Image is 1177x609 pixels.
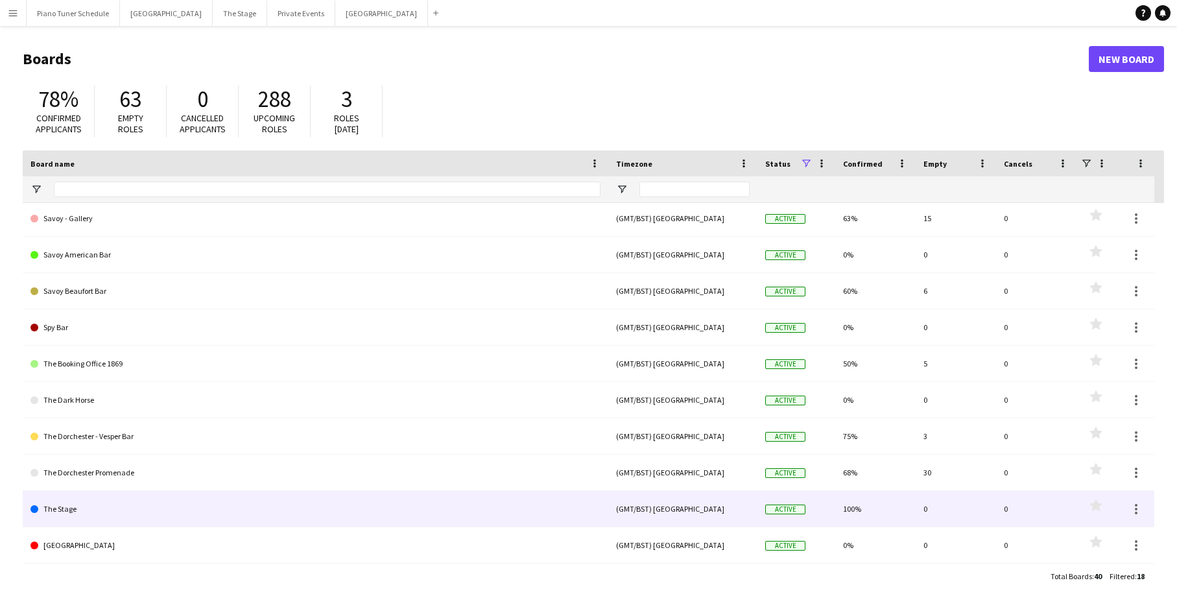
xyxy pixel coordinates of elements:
button: [GEOGRAPHIC_DATA] [335,1,428,26]
div: 3 [916,418,996,454]
a: New Board [1089,46,1164,72]
div: 0 [916,491,996,527]
span: 18 [1137,571,1145,581]
div: 0% [835,527,916,563]
div: 0 [996,309,1076,345]
div: 68% [835,455,916,490]
span: Active [765,541,805,551]
div: 0% [835,382,916,418]
span: Filtered [1110,571,1135,581]
div: (GMT/BST) [GEOGRAPHIC_DATA] [608,418,757,454]
span: Roles [DATE] [334,112,359,135]
div: (GMT/BST) [GEOGRAPHIC_DATA] [608,455,757,490]
span: 3 [341,85,352,113]
div: (GMT/BST) [GEOGRAPHIC_DATA] [608,273,757,309]
button: Private Events [267,1,335,26]
span: Active [765,287,805,296]
div: (GMT/BST) [GEOGRAPHIC_DATA] [608,382,757,418]
div: (GMT/BST) [GEOGRAPHIC_DATA] [608,527,757,563]
div: 50% [835,346,916,381]
div: 0 [996,200,1076,236]
span: Active [765,505,805,514]
input: Board name Filter Input [54,182,600,197]
span: Active [765,468,805,478]
span: 288 [258,85,291,113]
span: Active [765,359,805,369]
a: Savoy American Bar [30,237,600,273]
span: Active [765,214,805,224]
button: Piano Tuner Schedule [27,1,120,26]
div: 0 [916,527,996,563]
span: Status [765,159,791,169]
span: Total Boards [1051,571,1092,581]
span: Active [765,250,805,260]
a: Spy Bar [30,309,600,346]
span: Active [765,432,805,442]
div: 0 [996,382,1076,418]
span: 78% [38,85,78,113]
div: 0 [996,455,1076,490]
div: (GMT/BST) [GEOGRAPHIC_DATA] [608,491,757,527]
a: Savoy - Gallery [30,200,600,237]
div: 0% [835,309,916,345]
div: 75% [835,418,916,454]
a: The Booking Office 1869 [30,346,600,382]
div: 0 [996,273,1076,309]
span: 0 [197,85,208,113]
span: Confirmed applicants [36,112,82,135]
div: 0 [996,491,1076,527]
div: 6 [916,273,996,309]
span: Confirmed [843,159,883,169]
div: 60% [835,273,916,309]
div: (GMT/BST) [GEOGRAPHIC_DATA] [608,200,757,236]
div: 63% [835,200,916,236]
div: 0 [996,418,1076,454]
div: : [1051,564,1102,589]
div: 0 [996,237,1076,272]
div: 0 [996,527,1076,563]
div: 5 [916,346,996,381]
a: The Stage [30,491,600,527]
span: Cancelled applicants [180,112,226,135]
div: 15 [916,200,996,236]
span: Board name [30,159,75,169]
a: The Dorchester - Vesper Bar [30,418,600,455]
div: 0 [916,382,996,418]
div: 100% [835,491,916,527]
span: 40 [1094,571,1102,581]
button: Open Filter Menu [30,184,42,195]
a: The Dark Horse [30,382,600,418]
a: [GEOGRAPHIC_DATA] [30,527,600,564]
span: Timezone [616,159,652,169]
div: 0% [835,237,916,272]
span: Upcoming roles [254,112,295,135]
button: The Stage [213,1,267,26]
button: Open Filter Menu [616,184,628,195]
div: (GMT/BST) [GEOGRAPHIC_DATA] [608,346,757,381]
div: 30 [916,455,996,490]
span: Active [765,323,805,333]
div: (GMT/BST) [GEOGRAPHIC_DATA] [608,237,757,272]
div: 0 [996,346,1076,381]
div: 0 [916,309,996,345]
div: : [1110,564,1145,589]
div: (GMT/BST) [GEOGRAPHIC_DATA] [608,309,757,345]
span: Active [765,396,805,405]
span: Empty [923,159,947,169]
input: Timezone Filter Input [639,182,750,197]
span: Cancels [1004,159,1032,169]
span: Empty roles [118,112,143,135]
h1: Boards [23,49,1089,69]
div: 0 [916,237,996,272]
span: 63 [119,85,141,113]
a: The Dorchester Promenade [30,455,600,491]
button: [GEOGRAPHIC_DATA] [120,1,213,26]
a: Savoy Beaufort Bar [30,273,600,309]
